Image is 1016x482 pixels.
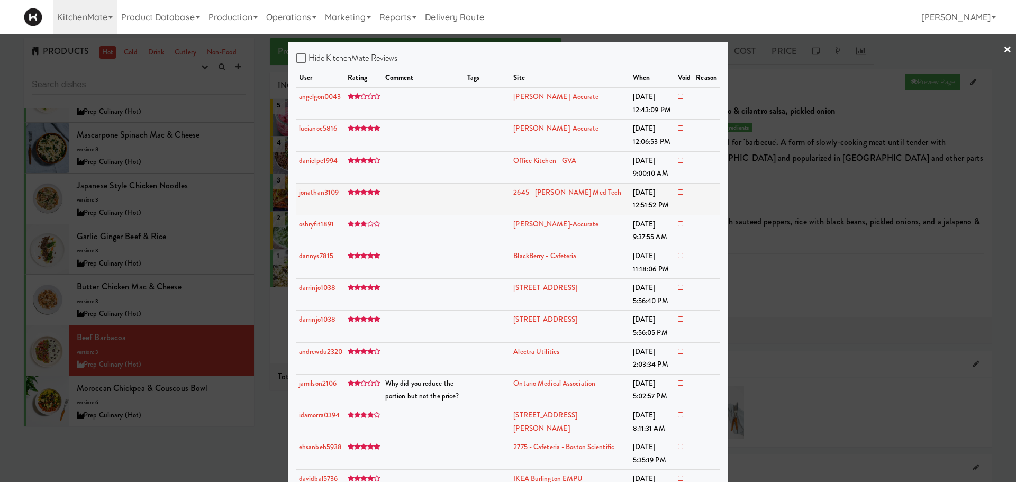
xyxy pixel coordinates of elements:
a: dannys7815 [299,251,333,261]
td: [DATE] 9:00:10 AM [630,151,675,183]
td: [DATE] 5:56:05 PM [630,311,675,342]
th: Tags [465,69,511,88]
a: × [1003,34,1012,67]
td: [DATE] 9:37:55 AM [630,215,675,247]
td: [DATE] 12:51:52 PM [630,183,675,215]
a: jamilson2106 [299,378,337,388]
a: [PERSON_NAME]-Accurate [513,219,598,229]
th: when [630,69,675,88]
td: [DATE] 11:18:06 PM [630,247,675,279]
td: [DATE] 5:35:19 PM [630,438,675,470]
a: ehsanbeh5938 [299,442,342,452]
span: Why did you reduce the portion but not the price? [385,378,459,402]
a: jonathan3109 [299,187,339,197]
a: danielpe1994 [299,156,338,166]
img: Micromart [24,8,42,26]
a: angelgon0043 [299,92,341,102]
a: [STREET_ADDRESS] [513,314,577,324]
a: 2645 - [PERSON_NAME] Med Tech [513,187,621,197]
a: Office Kitchen - GVA [513,156,576,166]
td: [DATE] 2:03:34 PM [630,342,675,374]
th: Void [675,69,693,88]
a: 2775 - Cafeteria - Boston Scientific [513,442,614,452]
a: darrinjo1038 [299,283,335,293]
a: darrinjo1038 [299,314,335,324]
a: andrewdu2320 [299,347,342,357]
td: [DATE] 8:11:31 AM [630,406,675,438]
a: [STREET_ADDRESS] [513,283,577,293]
th: rating [345,69,383,88]
a: [PERSON_NAME]-Accurate [513,92,598,102]
th: comment [383,69,465,88]
a: oshryfit1891 [299,219,334,229]
input: Hide KitchenMate Reviews [296,54,309,63]
th: user [296,69,345,88]
th: site [511,69,630,88]
a: idamorra0394 [299,410,340,420]
a: Alectra Utilities [513,347,559,357]
td: [DATE] 12:06:53 PM [630,120,675,151]
a: Ontario Medical Association [513,378,595,388]
th: Reason [693,69,720,88]
label: Hide KitchenMate Reviews [296,50,397,66]
td: [DATE] 5:56:40 PM [630,279,675,311]
td: [DATE] 12:43:09 PM [630,87,675,120]
a: [PERSON_NAME]-Accurate [513,123,598,133]
a: BlackBerry - Cafeteria [513,251,576,261]
td: [DATE] 5:02:57 PM [630,374,675,406]
a: lucianoc5816 [299,123,337,133]
a: [STREET_ADDRESS][PERSON_NAME] [513,410,577,433]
